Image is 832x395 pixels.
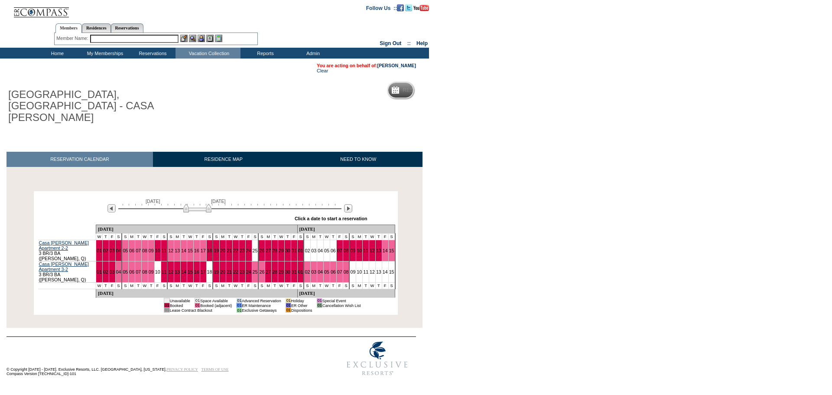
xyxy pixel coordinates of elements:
a: 12 [168,269,173,274]
td: T [330,234,336,240]
a: 18 [207,269,212,274]
td: F [109,234,115,240]
td: M [356,234,363,240]
td: T [317,283,324,289]
td: W [324,283,330,289]
td: S [167,283,174,289]
a: 06 [129,248,134,253]
a: 28 [272,248,277,253]
h5: Reservation Calendar [403,88,469,93]
td: Dispositions [291,308,312,313]
td: M [265,283,272,289]
td: My Memberships [80,48,128,59]
a: 03 [311,269,316,274]
a: 26 [259,269,264,274]
td: S [206,234,213,240]
td: T [363,283,369,289]
a: 18 [207,248,212,253]
a: 04 [318,248,323,253]
td: F [200,234,206,240]
td: F [336,283,343,289]
td: S [343,234,349,240]
td: 01 [286,308,291,313]
a: 14 [383,269,388,274]
a: Become our fan on Facebook [397,5,404,10]
a: 20 [220,248,225,253]
a: 14 [383,248,388,253]
td: Advanced Reservation [242,298,281,303]
td: T [102,234,109,240]
td: S [213,234,219,240]
a: 08 [142,248,147,253]
td: T [284,283,291,289]
td: S [304,234,310,240]
a: 15 [389,248,394,253]
a: 08 [344,269,349,274]
a: Casa [PERSON_NAME] Apartment 3-2 [39,261,89,272]
a: 02 [103,269,108,274]
a: 04 [318,269,323,274]
td: 01 [195,303,200,308]
td: W [187,283,194,289]
a: 31 [292,269,297,274]
td: S [115,283,122,289]
td: ER Maintenance [242,303,281,308]
td: Vacation Collection [175,48,240,59]
td: [DATE] [96,289,297,298]
div: Member Name: [56,35,90,42]
a: 23 [240,269,245,274]
td: T [181,234,187,240]
td: S [252,234,258,240]
td: 01 [317,303,322,308]
td: Booked (adjacent) [200,303,232,308]
a: 05 [324,269,329,274]
td: Exclusive Getaways [242,308,281,313]
a: 03 [110,269,115,274]
td: T [148,283,154,289]
td: T [226,283,233,289]
a: 12 [370,248,375,253]
a: 11 [162,248,167,253]
a: 27 [266,248,271,253]
td: T [193,283,200,289]
td: 01 [317,298,322,303]
a: 10 [357,248,362,253]
td: M [129,283,135,289]
td: 01 [164,303,169,308]
a: 03 [110,248,115,253]
a: 01 [298,248,303,253]
a: Members [55,23,82,33]
img: b_edit.gif [180,35,188,42]
a: 12 [370,269,375,274]
td: F [245,283,252,289]
a: 19 [214,248,219,253]
a: 13 [376,248,381,253]
a: 24 [246,269,251,274]
td: W [233,283,239,289]
a: 30 [285,248,290,253]
a: 29 [279,248,284,253]
a: 15 [188,248,193,253]
a: 07 [337,269,342,274]
a: 17 [201,269,206,274]
span: :: [407,40,411,46]
td: W [278,283,285,289]
div: Click a date to start a reservation [295,216,367,221]
td: S [343,283,349,289]
img: Subscribe to our YouTube Channel [413,5,429,11]
td: W [141,234,148,240]
a: 22 [233,269,238,274]
td: T [135,283,142,289]
td: M [220,234,226,240]
a: 09 [350,248,355,253]
td: Special Event [322,298,361,303]
a: 11 [363,269,368,274]
a: 13 [175,248,180,253]
a: Subscribe to our YouTube Channel [413,5,429,10]
td: W [369,283,376,289]
td: Reservations [128,48,175,59]
td: F [336,234,343,240]
a: RESERVATION CALENDAR [6,152,153,167]
a: [PERSON_NAME] [377,63,416,68]
a: 02 [103,248,108,253]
